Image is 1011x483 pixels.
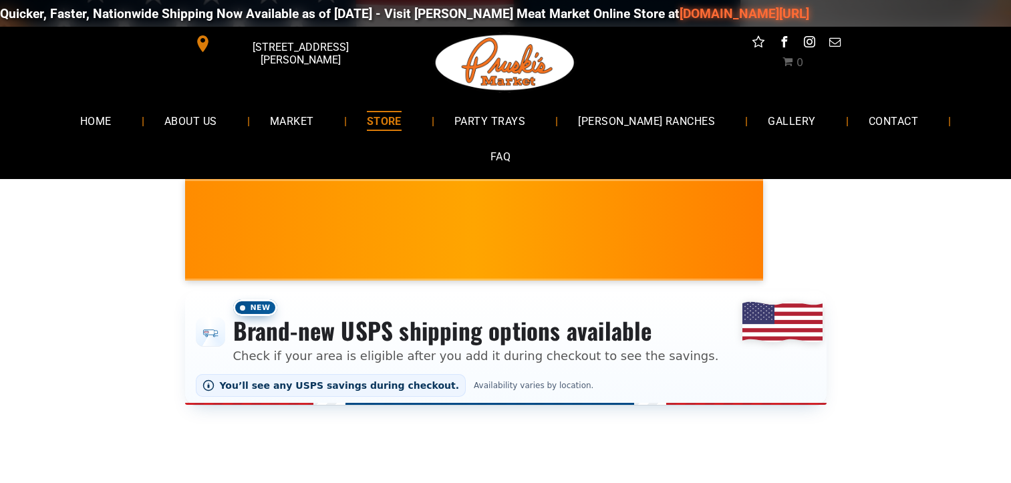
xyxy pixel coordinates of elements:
a: HOME [60,103,132,138]
h3: Brand-new USPS shipping options available [233,316,719,345]
a: PARTY TRAYS [434,103,545,138]
a: FAQ [470,139,531,174]
span: Availability varies by location. [471,381,596,390]
span: 0 [797,56,803,69]
a: facebook [775,33,792,54]
a: [DOMAIN_NAME][URL] [674,6,803,21]
span: You’ll see any USPS savings during checkout. [220,380,460,391]
a: STORE [347,103,422,138]
span: New [233,299,277,316]
a: [PERSON_NAME] RANCHES [558,103,735,138]
div: Shipping options announcement [185,291,827,405]
a: GALLERY [748,103,835,138]
img: Pruski-s+Market+HQ+Logo2-1920w.png [433,27,577,99]
a: email [826,33,843,54]
p: Check if your area is eligible after you add it during checkout to see the savings. [233,347,719,365]
a: CONTACT [849,103,938,138]
a: ABOUT US [144,103,237,138]
a: instagram [801,33,818,54]
a: [STREET_ADDRESS][PERSON_NAME] [185,33,390,54]
span: [STREET_ADDRESS][PERSON_NAME] [214,34,386,73]
a: MARKET [250,103,334,138]
a: Social network [750,33,767,54]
